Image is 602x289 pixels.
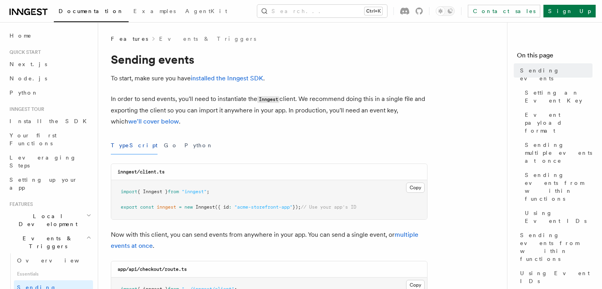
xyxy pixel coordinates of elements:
a: Setting an Event Key [522,86,593,108]
span: Leveraging Steps [9,154,76,169]
a: Sending events from within functions [517,228,593,266]
span: Node.js [9,75,47,82]
button: Search...Ctrl+K [257,5,387,17]
span: Setting up your app [9,177,78,191]
span: }); [292,204,301,210]
span: ; [207,189,209,194]
span: { Inngest } [137,189,168,194]
a: Your first Functions [6,128,93,150]
span: Sending multiple events at once [525,141,593,165]
span: Documentation [59,8,124,14]
span: Install the SDK [9,118,91,124]
span: Using Event IDs [520,269,593,285]
span: Sending events [520,67,593,82]
button: Events & Triggers [6,231,93,253]
span: "acme-storefront-app" [234,204,292,210]
button: Copy [406,183,425,193]
span: from [168,189,179,194]
span: Your first Functions [9,132,57,146]
span: Home [9,32,32,40]
a: Node.js [6,71,93,86]
span: "inngest" [182,189,207,194]
a: Home [6,29,93,43]
span: Inngest tour [6,106,44,112]
a: installed the Inngest SDK [191,74,263,82]
a: AgentKit [180,2,232,21]
h1: Sending events [111,52,427,67]
span: new [184,204,193,210]
a: Documentation [54,2,129,22]
a: multiple events at once [111,231,418,249]
code: inngest/client.ts [118,169,165,175]
span: : [229,204,232,210]
a: Leveraging Steps [6,150,93,173]
span: Python [9,89,38,96]
button: TypeScript [111,137,158,154]
span: Using Event IDs [525,209,593,225]
a: Install the SDK [6,114,93,128]
span: Sending events from within functions [520,231,593,263]
span: Setting an Event Key [525,89,593,105]
p: In order to send events, you'll need to instantiate the client. We recommend doing this in a sing... [111,93,427,127]
button: Local Development [6,209,93,231]
span: Event payload format [525,111,593,135]
span: Events & Triggers [6,234,86,250]
span: Inngest [196,204,215,210]
span: Local Development [6,212,86,228]
span: Sending events from within functions [525,171,593,203]
span: const [140,204,154,210]
a: Sending events from within functions [522,168,593,206]
a: Events & Triggers [159,35,256,43]
button: Go [164,137,178,154]
span: Overview [17,257,99,264]
a: Contact sales [468,5,540,17]
a: Next.js [6,57,93,71]
span: Features [111,35,148,43]
span: Examples [133,8,176,14]
span: Next.js [9,61,47,67]
code: app/api/checkout/route.ts [118,266,187,272]
a: we'll cover below [128,118,179,125]
button: Toggle dark mode [436,6,455,16]
h4: On this page [517,51,593,63]
span: Quick start [6,49,41,55]
kbd: Ctrl+K [365,7,382,15]
button: Python [184,137,213,154]
span: ({ id [215,204,229,210]
a: Using Event IDs [522,206,593,228]
a: Sending events [517,63,593,86]
p: To start, make sure you have . [111,73,427,84]
a: Sending multiple events at once [522,138,593,168]
a: Setting up your app [6,173,93,195]
span: AgentKit [185,8,227,14]
a: Event payload format [522,108,593,138]
span: Features [6,201,33,207]
a: Overview [14,253,93,268]
p: Now with this client, you can send events from anywhere in your app. You can send a single event,... [111,229,427,251]
span: import [121,189,137,194]
span: export [121,204,137,210]
a: Examples [129,2,180,21]
a: Using Event IDs [517,266,593,288]
span: Essentials [14,268,93,280]
a: Sign Up [543,5,596,17]
span: // Use your app's ID [301,204,356,210]
span: inngest [157,204,176,210]
span: = [179,204,182,210]
code: Inngest [257,96,279,103]
a: Python [6,86,93,100]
